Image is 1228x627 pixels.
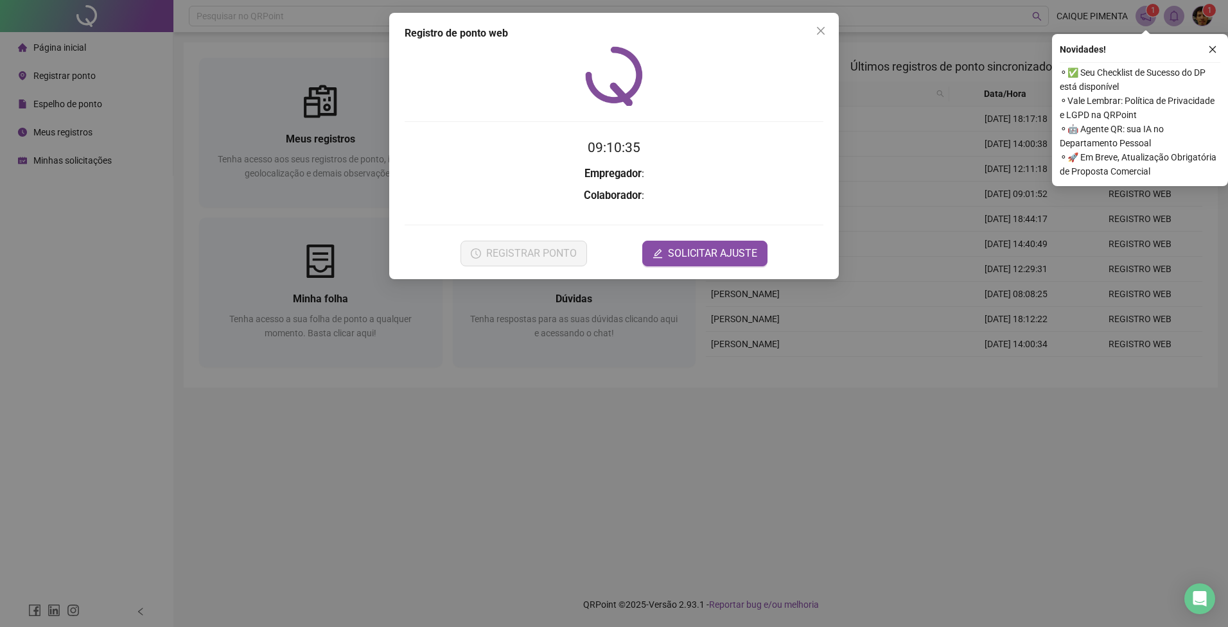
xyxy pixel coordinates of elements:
[1208,45,1217,54] span: close
[584,167,642,180] strong: Empregador
[585,46,643,106] img: QRPoint
[1184,583,1215,614] div: Open Intercom Messenger
[668,246,757,261] span: SOLICITAR AJUSTE
[588,140,640,155] time: 09:10:35
[405,166,823,182] h3: :
[811,21,831,41] button: Close
[1060,122,1220,150] span: ⚬ 🤖 Agente QR: sua IA no Departamento Pessoal
[1060,65,1220,94] span: ⚬ ✅ Seu Checklist de Sucesso do DP está disponível
[405,26,823,41] div: Registro de ponto web
[642,241,767,266] button: editSOLICITAR AJUSTE
[460,241,587,266] button: REGISTRAR PONTO
[1060,42,1106,56] span: Novidades !
[584,189,642,202] strong: Colaborador
[1060,150,1220,178] span: ⚬ 🚀 Em Breve, Atualização Obrigatória de Proposta Comercial
[1060,94,1220,122] span: ⚬ Vale Lembrar: Política de Privacidade e LGPD na QRPoint
[816,26,826,36] span: close
[405,187,823,204] h3: :
[653,248,663,259] span: edit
